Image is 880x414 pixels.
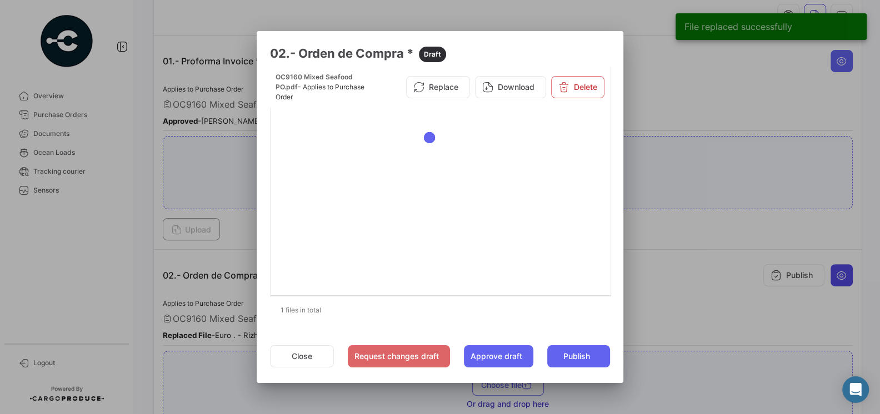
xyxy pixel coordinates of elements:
[563,351,589,362] span: Publish
[270,44,610,62] h3: 02.- Orden de Compra *
[475,76,546,98] button: Download
[406,76,470,98] button: Replace
[424,49,441,59] span: Draft
[270,345,334,367] button: Close
[551,76,604,98] button: Delete
[270,296,610,324] div: 1 files in total
[547,345,610,367] button: Publish
[464,345,533,367] button: Approve draft
[276,73,353,91] span: OC9160 Mixed Seafood PO.pdf
[842,376,869,403] div: Abrir Intercom Messenger
[276,83,364,101] span: - Applies to Purchase Order
[348,345,450,367] button: Request changes draft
